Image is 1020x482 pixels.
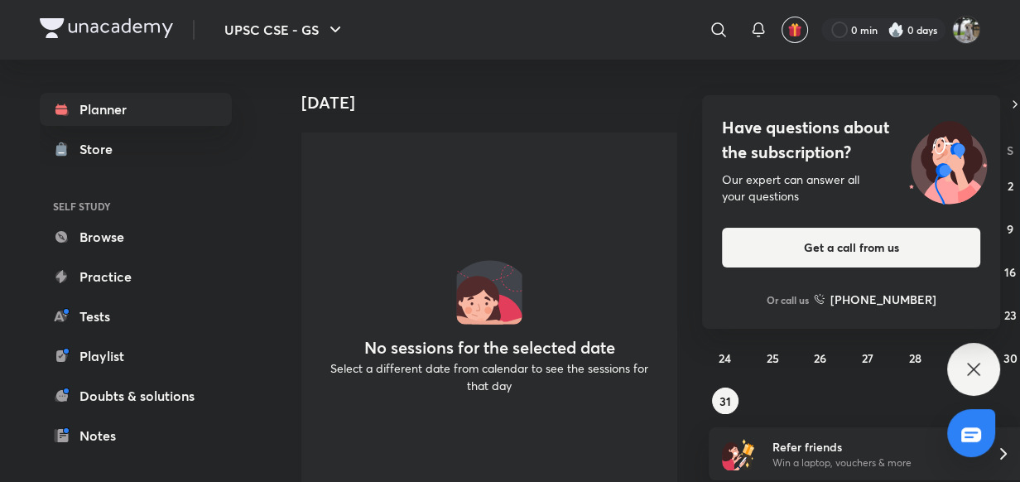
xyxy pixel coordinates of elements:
[1007,221,1013,237] abbr: August 9, 2025
[40,133,232,166] a: Store
[830,291,936,308] h6: [PHONE_NUMBER]
[814,350,826,366] abbr: August 26, 2025
[214,13,355,46] button: UPSC CSE - GS
[1004,307,1017,323] abbr: August 23, 2025
[772,438,976,455] h6: Refer friends
[301,93,690,113] h4: [DATE]
[862,350,873,366] abbr: August 27, 2025
[40,379,232,412] a: Doubts & solutions
[896,115,1000,205] img: ttu_illustration_new.svg
[40,18,173,42] a: Company Logo
[321,359,657,394] p: Select a different date from calendar to see the sessions for that day
[719,350,731,366] abbr: August 24, 2025
[719,393,731,409] abbr: August 31, 2025
[40,419,232,452] a: Notes
[787,22,802,37] img: avatar
[40,18,173,38] img: Company Logo
[909,350,921,366] abbr: August 28, 2025
[767,350,779,366] abbr: August 25, 2025
[1008,178,1013,194] abbr: August 2, 2025
[759,345,786,371] button: August 25, 2025
[732,93,1003,116] button: [DATE]
[722,115,980,165] h4: Have questions about the subscription?
[79,139,123,159] div: Store
[40,93,232,126] a: Planner
[902,345,928,371] button: August 28, 2025
[40,340,232,373] a: Playlist
[722,437,755,470] img: referral
[722,228,980,268] button: Get a call from us
[950,345,976,371] button: August 29, 2025
[952,16,980,44] img: Anjali Ror
[712,345,739,371] button: August 24, 2025
[767,292,809,307] p: Or call us
[712,388,739,414] button: August 31, 2025
[1007,142,1013,158] abbr: Saturday
[782,17,808,43] button: avatar
[814,291,936,308] a: [PHONE_NUMBER]
[722,171,980,205] div: Our expert can answer all your questions
[854,345,881,371] button: August 27, 2025
[40,260,232,293] a: Practice
[40,220,232,253] a: Browse
[364,338,615,358] h4: No sessions for the selected date
[40,192,232,220] h6: SELF STUDY
[772,455,976,470] p: Win a laptop, vouchers & more
[807,345,834,371] button: August 26, 2025
[888,22,904,38] img: streak
[1004,264,1016,280] abbr: August 16, 2025
[456,258,522,325] img: No events
[1003,350,1018,366] abbr: August 30, 2025
[841,94,895,116] span: [DATE]
[40,300,232,333] a: Tests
